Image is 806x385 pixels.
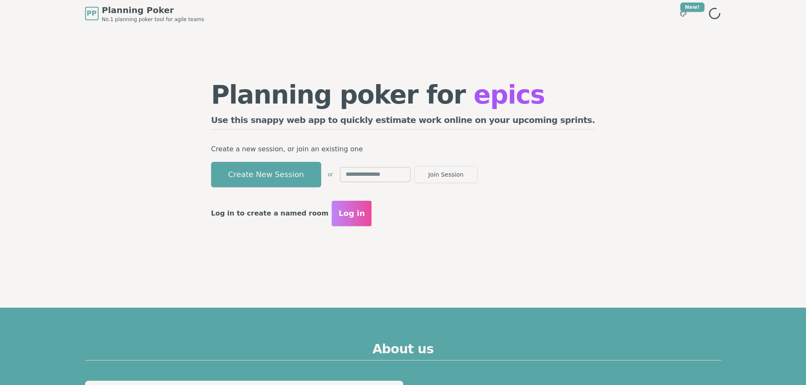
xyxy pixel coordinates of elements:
[85,341,721,360] h2: About us
[473,80,545,109] span: epics
[676,6,691,21] button: New!
[211,114,595,130] h2: Use this snappy web app to quickly estimate work online on your upcoming sprints.
[328,171,333,178] span: or
[102,16,204,23] span: No.1 planning poker tool for agile teams
[85,4,204,23] a: PPPlanning PokerNo.1 planning poker tool for agile teams
[680,3,704,12] div: New!
[211,82,595,107] h1: Planning poker for
[102,4,204,16] span: Planning Poker
[332,201,371,226] button: Log in
[87,8,96,19] span: PP
[414,166,478,183] button: Join Session
[211,143,595,155] p: Create a new session, or join an existing one
[211,162,321,187] button: Create New Session
[211,208,329,219] p: Log in to create a named room
[338,208,365,219] span: Log in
